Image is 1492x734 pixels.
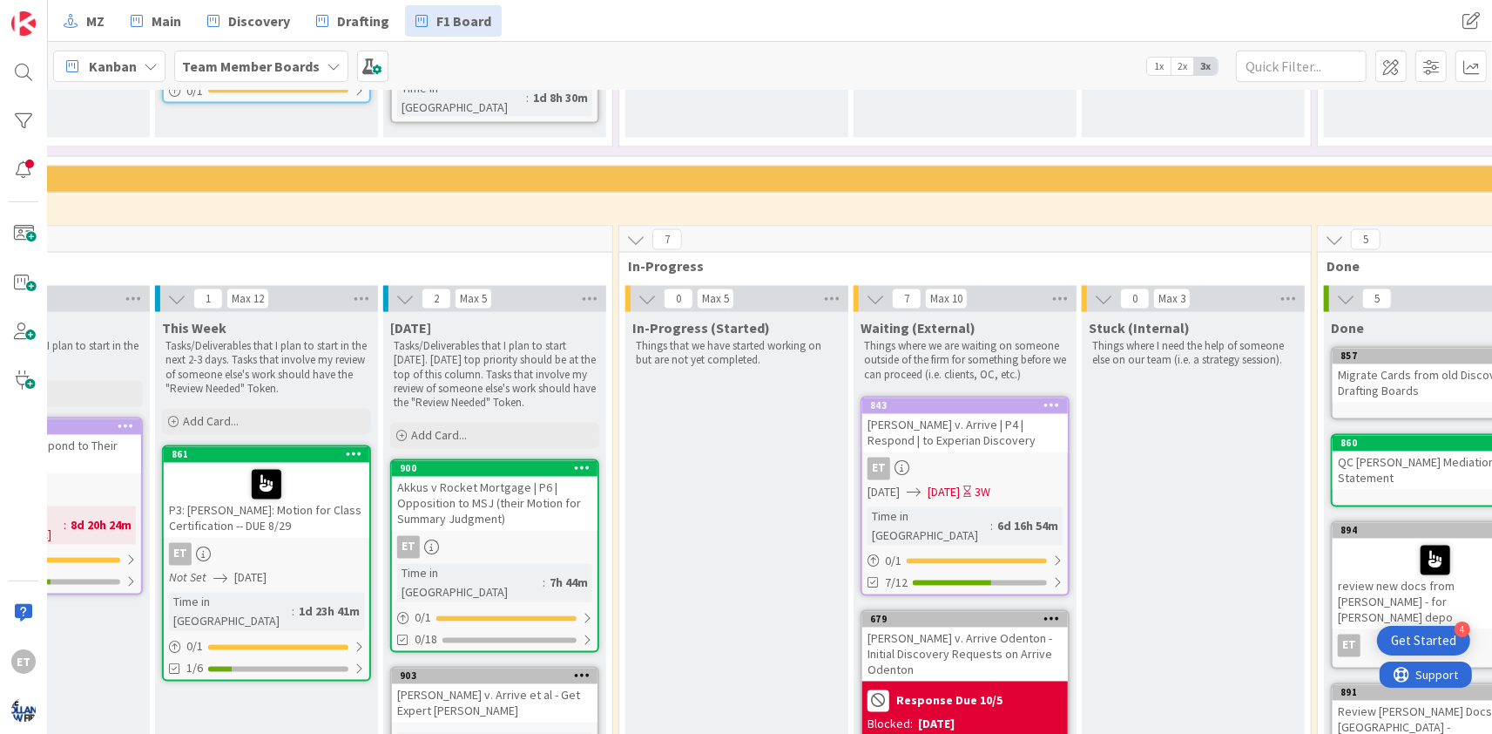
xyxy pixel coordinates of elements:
[400,463,597,475] div: 900
[928,484,960,502] span: [DATE]
[1120,289,1150,309] span: 0
[392,669,597,723] div: 903[PERSON_NAME] v. Arrive et al - Get Expert [PERSON_NAME]
[392,477,597,531] div: Akkus v Rocket Mortgage | P6 | Opposition to MSJ (their Motion for Summary Judgment)
[885,553,901,571] span: 0 / 1
[234,569,267,588] span: [DATE]
[862,414,1068,452] div: [PERSON_NAME] v. Arrive | P4 | Respond | to Experian Discovery
[1331,319,1364,336] span: Done
[529,88,592,107] div: 1d 8h 30m
[545,574,592,593] div: 7h 44m
[164,447,369,538] div: 861P3: [PERSON_NAME]: Motion for Class Certification -- DUE 8/29
[186,82,203,100] span: 0 / 1
[392,461,597,477] div: 900
[636,340,838,369] p: Things that we have started working on but are not yet completed.
[164,463,369,538] div: P3: [PERSON_NAME]: Motion for Class Certification -- DUE 8/29
[436,10,491,31] span: F1 Board
[53,5,115,37] a: MZ
[543,574,545,593] span: :
[294,602,364,622] div: 1d 23h 41m
[862,398,1068,414] div: 843
[1455,622,1470,637] div: 4
[306,5,400,37] a: Drafting
[183,414,239,430] span: Add Card...
[1171,58,1194,75] span: 2x
[868,458,890,480] div: ET
[868,716,913,734] div: Blocked:
[64,516,66,535] span: :
[1338,635,1360,657] div: ET
[86,10,105,31] span: MZ
[861,319,976,336] span: Waiting (External)
[1377,626,1470,656] div: Open Get Started checklist, remaining modules: 4
[918,716,955,734] div: [DATE]
[11,649,36,674] div: ET
[702,295,729,303] div: Max 5
[862,612,1068,628] div: 679
[1147,58,1171,75] span: 1x
[66,516,136,535] div: 8d 20h 24m
[186,660,203,678] span: 1/6
[392,536,597,559] div: ET
[1391,632,1456,649] div: Get Started
[169,593,292,631] div: Time in [GEOGRAPHIC_DATA]
[896,695,1003,707] b: Response Due 10/5
[864,340,1066,383] p: Things where we are waiting on someone outside of the firm for something before we can proceed (i...
[390,319,431,336] span: Today
[164,80,369,102] div: 0/1
[162,319,226,336] span: This Week
[397,564,543,602] div: Time in [GEOGRAPHIC_DATA]
[862,612,1068,682] div: 679[PERSON_NAME] v. Arrive Odenton - Initial Discovery Requests on Arrive Odenton
[164,636,369,658] div: 0/1
[632,319,770,336] span: In-Progress (Started)
[415,631,437,649] span: 0/18
[11,11,36,36] img: Visit kanbanzone.com
[868,484,900,502] span: [DATE]
[292,602,294,622] span: :
[193,289,223,309] span: 1
[164,543,369,566] div: ET
[392,684,597,723] div: [PERSON_NAME] v. Arrive et al - Get Expert [PERSON_NAME]
[411,428,467,444] span: Add Card...
[1236,51,1367,82] input: Quick Filter...
[392,669,597,684] div: 903
[1158,295,1185,303] div: Max 3
[165,340,368,397] p: Tasks/Deliverables that I plan to start in the next 2-3 days. Tasks that involve my review of som...
[1362,289,1392,309] span: 5
[862,398,1068,452] div: 843[PERSON_NAME] v. Arrive | P4 | Respond | to Experian Discovery
[1092,340,1294,369] p: Things where I need the help of someone else on our team (i.e. a strategy session).
[1194,58,1218,75] span: 3x
[870,400,1068,412] div: 843
[392,608,597,629] div: 0/1
[930,295,962,303] div: Max 10
[664,289,693,309] span: 0
[862,551,1068,573] div: 0/1
[11,698,36,723] img: avatar
[397,78,526,117] div: Time in [GEOGRAPHIC_DATA]
[182,58,320,75] b: Team Member Boards
[394,340,596,411] p: Tasks/Deliverables that I plan to start [DATE]. [DATE] top priority should be at the top of this ...
[197,5,300,37] a: Discovery
[164,447,369,463] div: 861
[652,229,682,250] span: 7
[885,574,908,593] span: 7/12
[870,614,1068,626] div: 679
[37,3,79,24] span: Support
[186,638,203,656] span: 0 / 1
[172,449,369,461] div: 861
[862,458,1068,480] div: ET
[392,461,597,531] div: 900Akkus v Rocket Mortgage | P6 | Opposition to MSJ (their Motion for Summary Judgment)
[397,536,420,559] div: ET
[526,88,529,107] span: :
[169,570,206,586] i: Not Set
[868,507,990,546] div: Time in [GEOGRAPHIC_DATA]
[862,628,1068,682] div: [PERSON_NAME] v. Arrive Odenton - Initial Discovery Requests on Arrive Odenton
[405,5,502,37] a: F1 Board
[460,295,487,303] div: Max 5
[228,10,290,31] span: Discovery
[975,484,990,502] div: 3W
[1089,319,1190,336] span: Stuck (Internal)
[990,517,993,536] span: :
[1351,229,1381,250] span: 5
[415,609,431,628] span: 0 / 1
[232,295,264,303] div: Max 12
